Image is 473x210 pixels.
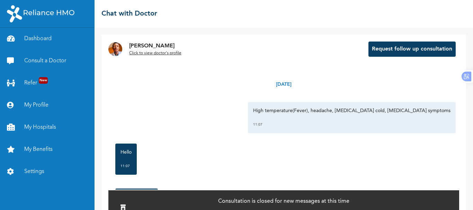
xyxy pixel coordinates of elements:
p: [PERSON_NAME] [129,42,181,50]
img: RelianceHMO's Logo [7,5,74,22]
button: Request follow up consultation [368,42,456,57]
u: Click to view doctor's profile [129,51,181,55]
div: 11:07 [121,163,132,170]
h2: Chat with Doctor [101,9,157,19]
div: 11:07 [253,121,450,128]
p: [DATE] [276,81,292,88]
span: New [39,77,48,84]
p: High temperature(Fever), headache, [MEDICAL_DATA] cold, [MEDICAL_DATA] symptoms [253,107,450,114]
img: Dr. undefined` [108,42,122,56]
p: Hello [121,149,132,156]
p: Consultation is closed for new messages at this time [218,197,349,206]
